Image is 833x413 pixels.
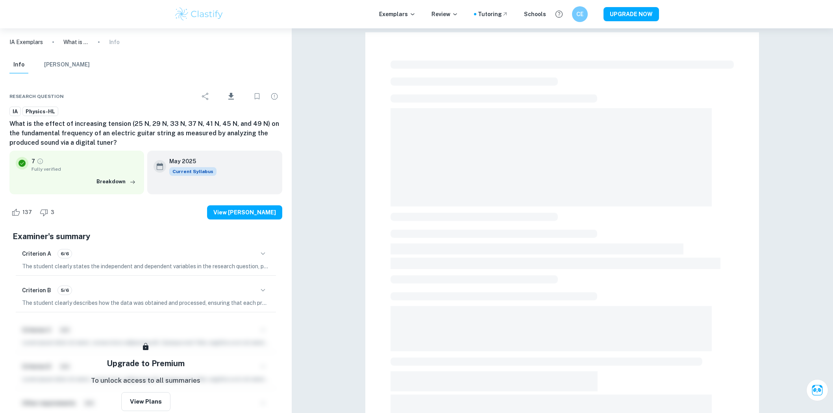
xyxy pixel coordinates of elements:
a: IA Exemplars [9,38,43,46]
a: Tutoring [478,10,508,18]
button: Info [9,56,28,74]
div: Report issue [267,88,282,104]
img: Clastify logo [174,6,224,22]
div: Like [9,206,36,219]
div: Bookmark [249,88,265,104]
h6: CE [576,10,585,18]
button: Help and Feedback [552,7,566,21]
h5: Upgrade to Premium [107,358,185,369]
div: This exemplar is based on the current syllabus. Feel free to refer to it for inspiration/ideas wh... [169,167,217,176]
span: Physics-HL [23,108,58,116]
span: Research question [9,93,64,100]
div: Share [198,88,213,104]
h6: Criterion A [22,249,51,258]
span: 6/6 [58,250,72,257]
p: The student clearly states the independent and dependent variables in the research question, prov... [22,262,270,271]
a: Schools [524,10,546,18]
span: Fully verified [31,166,138,173]
span: IA [10,108,20,116]
a: IA [9,107,21,116]
span: 3 [46,208,59,216]
button: CE [572,6,588,22]
div: Download [215,86,248,107]
h6: Criterion B [22,286,51,295]
button: Breakdown [94,176,138,188]
span: 137 [18,208,36,216]
p: To unlock access to all summaries [91,376,200,386]
button: UPGRADE NOW [603,7,659,21]
span: 5/6 [58,287,72,294]
h5: Examiner's summary [13,230,279,242]
div: Dislike [38,206,59,219]
p: What is the effect of increasing tension (25 N, 29 N, 33 N, 37 N, 41 N, 45 N, and 49 N) on the fu... [63,38,89,46]
p: Exemplars [379,10,416,18]
button: [PERSON_NAME] [44,56,90,74]
button: View Plans [121,392,170,411]
a: Grade fully verified [37,158,44,165]
h6: May 2025 [169,157,210,166]
span: Current Syllabus [169,167,217,176]
p: Info [109,38,120,46]
h6: What is the effect of increasing tension (25 N, 29 N, 33 N, 37 N, 41 N, 45 N, and 49 N) on the fu... [9,119,282,147]
p: 7 [31,157,35,166]
a: Physics-HL [22,107,58,116]
button: View [PERSON_NAME] [207,205,282,219]
button: Ask Clai [806,379,828,401]
p: The student clearly describes how the data was obtained and processed, ensuring that each procedu... [22,299,270,307]
p: Review [431,10,458,18]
